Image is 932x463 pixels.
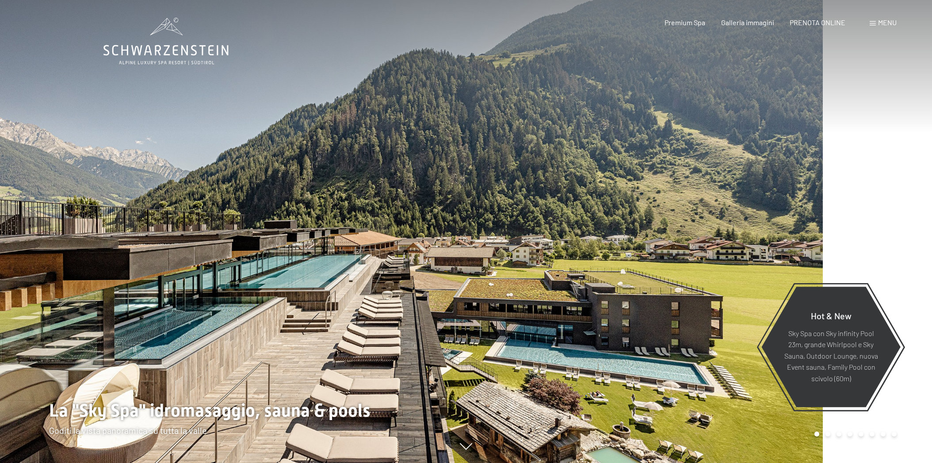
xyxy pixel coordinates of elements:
[892,432,897,436] div: Carousel Page 8
[878,18,897,27] span: Menu
[811,310,852,321] span: Hot & New
[790,18,845,27] a: PRENOTA ONLINE
[870,432,875,436] div: Carousel Page 6
[761,286,901,408] a: Hot & New Sky Spa con Sky infinity Pool 23m, grande Whirlpool e Sky Sauna, Outdoor Lounge, nuova ...
[721,18,774,27] a: Galleria immagini
[837,432,841,436] div: Carousel Page 3
[881,432,886,436] div: Carousel Page 7
[825,432,830,436] div: Carousel Page 2
[848,432,852,436] div: Carousel Page 4
[665,18,705,27] a: Premium Spa
[811,432,897,436] div: Carousel Pagination
[859,432,863,436] div: Carousel Page 5
[814,432,819,436] div: Carousel Page 1 (Current Slide)
[783,327,879,384] p: Sky Spa con Sky infinity Pool 23m, grande Whirlpool e Sky Sauna, Outdoor Lounge, nuova Event saun...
